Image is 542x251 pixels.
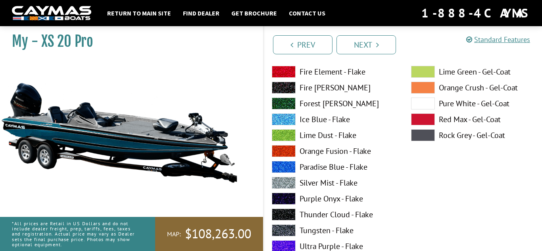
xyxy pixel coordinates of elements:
label: Ice Blue - Flake [272,113,395,125]
label: Forest [PERSON_NAME] [272,98,395,109]
label: Lime Dust - Flake [272,129,395,141]
label: Tungsten - Flake [272,224,395,236]
ul: Pagination [271,34,542,54]
a: Next [336,35,396,54]
div: 1-888-4CAYMAS [421,4,530,22]
label: Lime Green - Gel-Coat [411,66,534,78]
a: MAP:$108,263.00 [155,217,263,251]
label: Orange Crush - Gel-Coat [411,82,534,94]
label: Red Max - Gel-Coat [411,113,534,125]
a: Prev [273,35,333,54]
label: Purple Onyx - Flake [272,193,395,205]
label: Fire Element - Flake [272,66,395,78]
p: *All prices are Retail in US Dollars and do not include dealer freight, prep, tariffs, fees, taxe... [12,217,137,251]
label: Orange Fusion - Flake [272,145,395,157]
label: Silver Mist - Flake [272,177,395,189]
a: Get Brochure [227,8,281,18]
a: Standard Features [466,35,530,44]
span: $108,263.00 [185,226,251,242]
label: Thunder Cloud - Flake [272,209,395,220]
img: white-logo-c9c8dbefe5ff5ceceb0f0178aa75bf4bb51f6bca0971e226c86eb53dfe498488.png [12,6,91,21]
label: Pure White - Gel-Coat [411,98,534,109]
a: Contact Us [285,8,329,18]
label: Rock Grey - Gel-Coat [411,129,534,141]
a: Return to main site [103,8,175,18]
h1: My - XS 20 Pro [12,33,243,50]
span: MAP: [167,230,181,238]
label: Fire [PERSON_NAME] [272,82,395,94]
label: Paradise Blue - Flake [272,161,395,173]
a: Find Dealer [179,8,223,18]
